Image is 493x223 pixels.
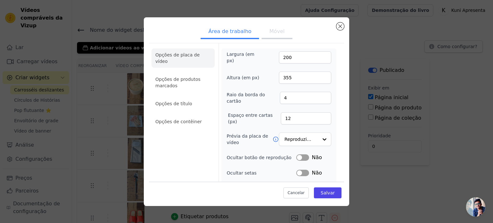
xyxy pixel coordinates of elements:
font: Cancelar [288,191,305,195]
font: Ocultar botão de reprodução [227,155,291,160]
font: Opções de título [155,101,192,106]
font: Móvel [269,28,284,34]
font: Salvar [321,190,335,195]
font: Ocultar setas [227,170,256,176]
button: Fechar modal [336,22,344,30]
font: Não [312,170,322,176]
font: Opções de contêiner [155,119,202,124]
font: Espaço entre cartas (px) [228,113,272,124]
font: Área de trabalho [208,28,251,34]
font: Não [312,154,322,160]
div: Bate-papo aberto [466,197,485,217]
font: Opções de produtos marcados [155,77,201,88]
font: Prévia da placa de vídeo [227,133,268,145]
font: Largura (em px) [227,52,254,63]
font: Altura (em px) [227,75,259,80]
font: Raio da borda do cartão [227,92,265,104]
font: Opções de placa de vídeo [155,52,200,64]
